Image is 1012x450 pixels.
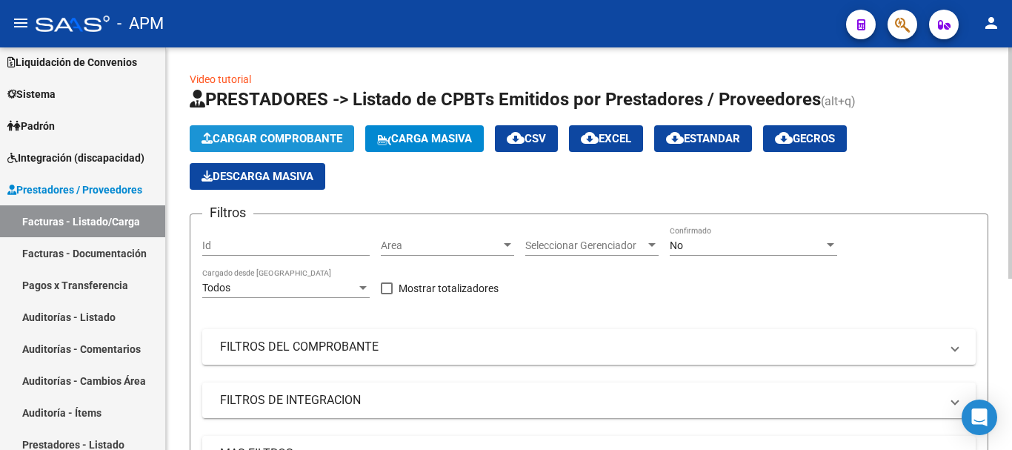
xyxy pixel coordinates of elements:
[670,239,683,251] span: No
[495,125,558,152] button: CSV
[7,182,142,198] span: Prestadores / Proveedores
[202,170,313,183] span: Descarga Masiva
[190,73,251,85] a: Video tutorial
[381,239,501,252] span: Area
[666,129,684,147] mat-icon: cloud_download
[202,329,976,365] mat-expansion-panel-header: FILTROS DEL COMPROBANTE
[775,132,835,145] span: Gecros
[190,163,325,190] button: Descarga Masiva
[7,86,56,102] span: Sistema
[821,94,856,108] span: (alt+q)
[982,14,1000,32] mat-icon: person
[7,118,55,134] span: Padrón
[666,132,740,145] span: Estandar
[190,89,821,110] span: PRESTADORES -> Listado de CPBTs Emitidos por Prestadores / Proveedores
[7,150,144,166] span: Integración (discapacidad)
[190,163,325,190] app-download-masive: Descarga masiva de comprobantes (adjuntos)
[220,339,940,355] mat-panel-title: FILTROS DEL COMPROBANTE
[365,125,484,152] button: Carga Masiva
[190,125,354,152] button: Cargar Comprobante
[377,132,472,145] span: Carga Masiva
[7,54,137,70] span: Liquidación de Convenios
[202,282,230,294] span: Todos
[399,279,499,297] span: Mostrar totalizadores
[507,132,546,145] span: CSV
[202,132,342,145] span: Cargar Comprobante
[962,400,997,435] div: Open Intercom Messenger
[202,202,253,223] h3: Filtros
[581,132,631,145] span: EXCEL
[763,125,847,152] button: Gecros
[507,129,525,147] mat-icon: cloud_download
[775,129,793,147] mat-icon: cloud_download
[202,383,976,418] mat-expansion-panel-header: FILTROS DE INTEGRACION
[12,14,30,32] mat-icon: menu
[581,129,599,147] mat-icon: cloud_download
[220,392,940,408] mat-panel-title: FILTROS DE INTEGRACION
[525,239,645,252] span: Seleccionar Gerenciador
[654,125,752,152] button: Estandar
[117,7,164,40] span: - APM
[569,125,643,152] button: EXCEL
